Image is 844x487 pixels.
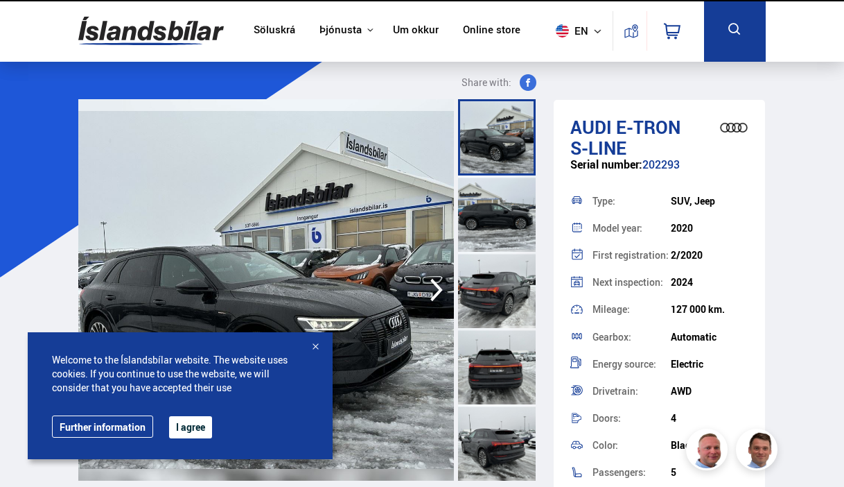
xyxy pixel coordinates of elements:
button: Þjónusta [319,24,362,37]
button: Share with: [448,74,542,91]
a: Further information [52,416,153,438]
a: Um okkur [393,24,439,38]
img: FbJEzSuNWCJXmdc-.webp [738,431,780,472]
div: 4 [671,413,749,424]
span: en [550,24,585,37]
span: Audi [570,114,612,139]
div: Automatic [671,332,749,343]
img: brand logo [713,110,755,145]
div: Passengers: [592,468,671,477]
span: Share with: [461,74,511,91]
div: Gearbox: [592,332,671,342]
img: G0Ugv5HjCgRt.svg [78,8,224,53]
div: Energy source: [592,359,671,369]
div: Electric [671,359,749,370]
div: 5 [671,467,749,478]
div: 127 000 km. [671,304,749,315]
span: Welcome to the Íslandsbílar website. The website uses cookies. If you continue to use the website... [52,353,308,395]
a: Online store [463,24,520,38]
div: Drivetrain: [592,386,671,396]
div: 202293 [570,158,749,185]
button: en [550,10,613,51]
div: 2024 [671,277,749,288]
button: I agree [169,416,212,438]
div: 2020 [671,223,749,234]
div: 2/2020 [671,250,749,261]
div: Color: [592,441,671,450]
div: Mileage: [592,305,671,314]
div: AWD [671,386,749,397]
a: Söluskrá [254,24,295,38]
img: siFngHWaQ9KaOqBr.png [688,431,730,472]
div: Black [671,440,749,451]
div: Next inspection: [592,277,671,287]
div: Model year: [592,223,671,233]
span: Serial number: [570,157,642,172]
img: 1459327.jpeg [78,99,454,481]
div: First registration: [592,250,671,260]
img: svg+xml;base64,PHN2ZyB4bWxucz0iaHR0cDovL3d3dy53My5vcmcvMjAwMC9zdmciIHdpZHRoPSI1MTIiIGhlaWdodD0iNT... [556,24,569,37]
div: SUV, Jeep [671,196,749,207]
div: Doors: [592,413,671,423]
div: Type: [592,196,671,206]
span: e-tron S-LINE [570,114,680,160]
